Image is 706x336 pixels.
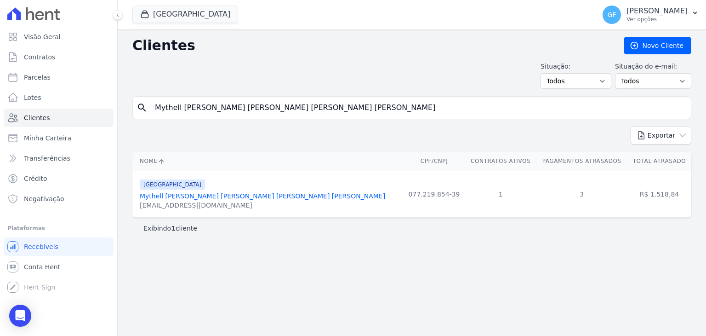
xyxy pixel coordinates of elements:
[4,190,114,208] a: Negativação
[149,98,687,117] input: Buscar por nome, CPF ou e-mail
[4,28,114,46] a: Visão Geral
[631,127,691,145] button: Exportar
[9,305,31,327] div: Open Intercom Messenger
[24,52,55,62] span: Contratos
[536,152,627,171] th: Pagamentos Atrasados
[24,133,71,143] span: Minha Carteira
[541,62,611,71] label: Situação:
[24,174,47,183] span: Crédito
[4,238,114,256] a: Recebíveis
[465,152,536,171] th: Contratos Ativos
[132,152,403,171] th: Nome
[137,102,148,113] i: search
[595,2,706,28] button: GF [PERSON_NAME] Ver opções
[24,93,41,102] span: Lotes
[132,6,238,23] button: [GEOGRAPHIC_DATA]
[24,73,51,82] span: Parcelas
[627,171,691,217] td: R$ 1.518,84
[615,62,691,71] label: Situação do e-mail:
[4,129,114,147] a: Minha Carteira
[626,16,688,23] p: Ver opções
[140,192,385,200] a: Mythell [PERSON_NAME] [PERSON_NAME] [PERSON_NAME] [PERSON_NAME]
[24,113,50,122] span: Clientes
[132,37,609,54] h2: Clientes
[536,171,627,217] td: 3
[608,12,616,18] span: GF
[24,194,64,203] span: Negativação
[24,154,70,163] span: Transferências
[627,152,691,171] th: Total Atrasado
[403,152,465,171] th: CPF/CNPJ
[7,223,110,234] div: Plataformas
[140,180,205,190] span: [GEOGRAPHIC_DATA]
[24,242,58,251] span: Recebíveis
[24,32,61,41] span: Visão Geral
[4,68,114,87] a: Parcelas
[4,48,114,66] a: Contratos
[465,171,536,217] td: 1
[4,258,114,276] a: Conta Hent
[403,171,465,217] td: 077.219.854-39
[4,88,114,107] a: Lotes
[4,149,114,168] a: Transferências
[4,169,114,188] a: Crédito
[4,109,114,127] a: Clientes
[626,6,688,16] p: [PERSON_NAME]
[171,225,176,232] b: 1
[143,224,197,233] p: Exibindo cliente
[24,262,60,272] span: Conta Hent
[624,37,691,54] a: Novo Cliente
[140,201,385,210] div: [EMAIL_ADDRESS][DOMAIN_NAME]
